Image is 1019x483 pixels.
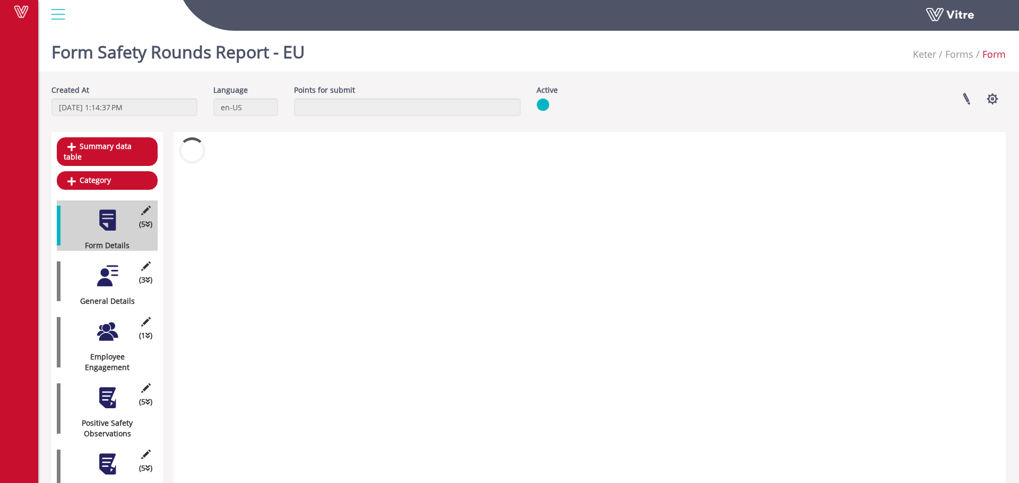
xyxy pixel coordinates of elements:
label: Active [537,85,558,95]
span: (5 ) [139,219,152,230]
li: Form [973,48,1006,62]
span: (1 ) [139,330,152,341]
div: Form Details [57,240,150,251]
a: Forms [945,48,973,60]
span: (5 ) [139,463,152,473]
a: Category [57,171,158,189]
span: (5 ) [139,397,152,407]
div: Employee Engagement [57,352,150,373]
h1: Form Safety Rounds Report - EU [51,27,305,72]
img: yes [537,98,549,111]
label: Language [213,85,248,95]
span: (3 ) [139,275,152,285]
label: Created At [51,85,89,95]
div: General Details [57,296,150,306]
a: Summary data table [57,137,158,166]
div: Positive Safety Observations [57,418,150,439]
span: 218 [913,48,936,60]
label: Points for submit [294,85,355,95]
